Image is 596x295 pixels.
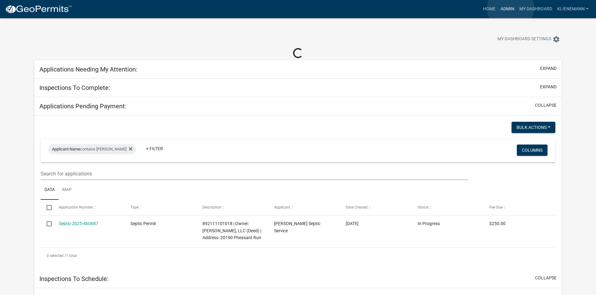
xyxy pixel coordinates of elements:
span: $250.00 [489,221,506,226]
button: collapse [535,102,557,109]
button: expand [540,84,557,90]
datatable-header-cell: Fee Due [483,200,555,215]
button: expand [540,65,557,72]
a: + Filter [141,143,168,154]
span: 08/07/2025 [346,221,359,226]
input: Search for applications [41,167,468,180]
div: contains [PERSON_NAME] [48,144,136,154]
datatable-header-cell: Application Number [53,200,125,215]
datatable-header-cell: Select [41,200,53,215]
div: 1 total [41,248,555,263]
datatable-header-cell: Type [125,200,196,215]
span: Application Number [59,205,93,209]
h5: Applications Needing My Attention: [39,66,137,73]
a: My Dashboard [517,3,555,15]
i: settings [553,36,560,43]
span: 0 selected / [47,253,66,258]
a: Home [481,3,498,15]
span: My Dashboard Settings [497,36,551,43]
span: Fee Due [489,205,503,209]
h5: Inspections To Schedule: [39,275,109,283]
span: In Progress [418,221,440,226]
datatable-header-cell: Date Created [340,200,411,215]
span: Applicant [274,205,290,209]
span: Septic Permit [130,221,156,226]
span: Winters Septic Service [274,221,320,233]
span: 892111101018 | Owner: Simon Peter, LLC (Deed) | Address: 20190 Pheasant Run [202,221,261,240]
span: Description [202,205,222,209]
a: Map [59,180,75,200]
button: My Dashboard Settingssettings [492,33,565,45]
a: klienemann [555,3,591,15]
div: collapse [34,116,562,270]
h5: Inspections To Complete: [39,84,110,91]
datatable-header-cell: Status [412,200,483,215]
button: Columns [517,145,548,156]
span: Status [418,205,429,209]
button: collapse [535,275,557,281]
datatable-header-cell: Description [196,200,268,215]
span: Type [130,205,139,209]
a: Data [41,180,59,200]
a: Admin [498,3,517,15]
span: Applicant Name [52,147,80,151]
h5: Applications Pending Payment: [39,102,126,110]
span: Date Created [346,205,368,209]
a: Septic-2025-460687 [59,221,98,226]
button: Bulk Actions [512,122,555,133]
datatable-header-cell: Applicant [268,200,340,215]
